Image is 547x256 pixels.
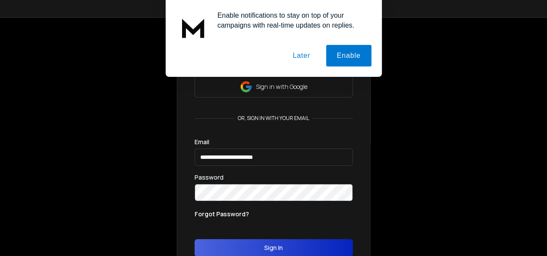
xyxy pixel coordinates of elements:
[195,76,353,98] button: Sign in with Google
[195,210,249,218] p: Forgot Password?
[326,45,371,66] button: Enable
[211,10,371,30] div: Enable notifications to stay on top of your campaigns with real-time updates on replies.
[282,45,321,66] button: Later
[176,10,211,45] img: notification icon
[234,115,313,122] p: or, sign in with your email
[195,139,209,145] label: Email
[256,82,307,91] p: Sign in with Google
[195,174,224,180] label: Password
